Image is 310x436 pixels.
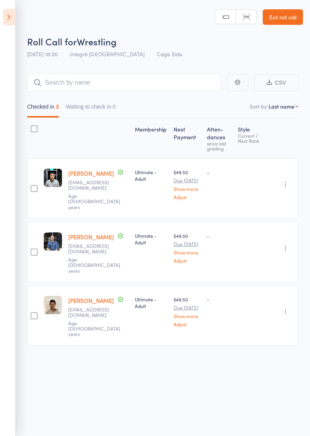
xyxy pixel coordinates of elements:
img: image1748937774.png [44,169,62,187]
span: [DATE] 18:00 [27,50,58,58]
small: willvucic@icloud.com [68,243,119,254]
small: Due [DATE] [174,178,201,183]
small: reubenwandera12@gmail.com [68,307,119,318]
div: Last name [269,102,294,110]
small: Due [DATE] [174,241,201,247]
div: - [207,169,232,175]
span: Integr8 [GEOGRAPHIC_DATA] [70,50,145,58]
div: 0 [113,104,116,110]
small: stevenplusdo@gmail.com [68,180,119,191]
small: Due [DATE] [174,305,201,310]
span: Age: [DEMOGRAPHIC_DATA] years [68,256,120,274]
img: image1746526945.png [44,296,62,314]
div: Style [235,121,270,155]
div: Ultimate - Adult [135,232,167,246]
div: Atten­dances [204,121,235,155]
button: Checked in3 [27,100,59,118]
span: Age: [DEMOGRAPHIC_DATA] years [68,192,120,210]
a: Exit roll call [263,9,303,25]
div: Membership [132,121,170,155]
a: [PERSON_NAME] [68,296,114,305]
div: Current / Next Rank [238,133,267,143]
div: 3 [56,104,59,110]
div: $49.50 [174,296,201,327]
div: - [207,296,232,303]
a: Show more [174,313,201,318]
div: since last grading [207,141,232,151]
a: [PERSON_NAME] [68,169,114,177]
button: Waiting to check in0 [66,100,116,118]
label: Sort by [250,102,267,110]
span: Roll Call for [27,35,77,48]
a: [PERSON_NAME] [68,233,114,241]
div: Ultimate - Adult [135,296,167,309]
span: Age: [DEMOGRAPHIC_DATA] years [68,320,120,337]
div: Next Payment [170,121,204,155]
div: Ultimate - Adult [135,169,167,182]
input: Search by name [27,74,221,92]
a: Adjust [174,258,201,263]
div: $49.50 [174,169,201,199]
div: $49.50 [174,232,201,263]
a: Show more [174,186,201,191]
div: - [207,232,232,239]
span: Cage Side [157,50,183,58]
a: Adjust [174,194,201,199]
img: image1745826542.png [44,232,62,251]
a: Adjust [174,322,201,327]
button: CSV [254,74,298,91]
a: Show more [174,250,201,255]
span: Wrestling [77,35,117,48]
